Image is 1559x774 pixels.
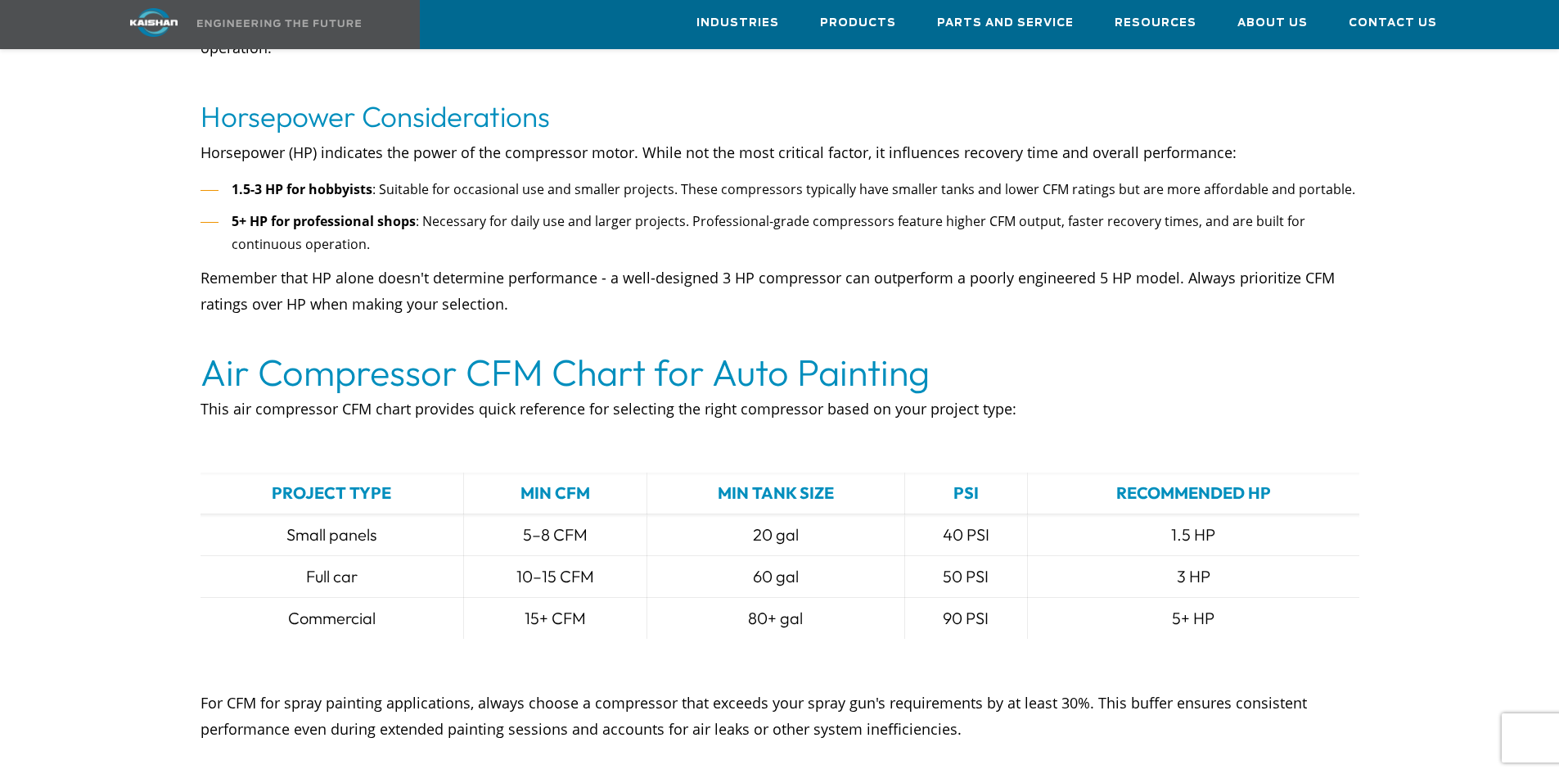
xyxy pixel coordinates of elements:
[904,598,1028,640] td: 90 PSI
[201,350,1359,396] h2: Air Compressor CFM Chart for Auto Painting
[647,598,904,640] td: 80+ gal
[372,180,1355,198] span: : Suitable for occasional use and smaller projects. These compressors typically have smaller tank...
[201,93,1359,139] h3: Horsepower Considerations
[1115,1,1196,45] a: Resources
[463,514,647,556] td: 5–8 CFM
[1028,598,1359,640] td: 5+ HP
[201,693,1307,739] span: For CFM for spray painting applications, always choose a compressor that exceeds your spray gun's...
[1028,556,1359,598] td: 3 HP
[232,212,1305,253] span: : Necessary for daily use and larger projects. Professional-grade compressors feature higher CFM ...
[1237,14,1308,33] span: About Us
[201,514,464,556] td: Small panels
[820,14,896,33] span: Products
[463,473,647,514] th: MIN CFM
[201,268,1335,314] span: Remember that HP alone doesn't determine performance - a well-designed 3 HP compressor can outper...
[820,1,896,45] a: Products
[696,14,779,33] span: Industries
[937,1,1074,45] a: Parts and Service
[696,1,779,45] a: Industries
[1028,514,1359,556] td: 1.5 HP
[1115,14,1196,33] span: Resources
[201,143,1237,162] span: Horsepower (HP) indicates the power of the compressor motor. While not the most critical factor, ...
[232,180,372,198] b: 1.5-3 HP for hobbyists
[904,473,1028,514] th: PSI
[201,473,464,514] th: PROJECT TYPE
[92,8,215,37] img: kaishan logo
[1237,1,1308,45] a: About Us
[463,556,647,598] td: 10–15 CFM
[197,20,361,27] img: Engineering the future
[647,473,904,514] th: MIN TANK SIZE
[1349,1,1437,45] a: Contact Us
[1349,14,1437,33] span: Contact Us
[201,399,1016,419] span: This air compressor CFM chart provides quick reference for selecting the right compressor based o...
[463,598,647,640] td: 15+ CFM
[201,598,464,640] td: Commercial
[937,14,1074,33] span: Parts and Service
[647,514,904,556] td: 20 gal
[904,556,1028,598] td: 50 PSI
[904,514,1028,556] td: 40 PSI
[1028,473,1359,514] th: RECOMMENDED HP
[647,556,904,598] td: 60 gal
[201,556,464,598] td: Full car
[232,212,416,230] b: 5+ HP for professional shops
